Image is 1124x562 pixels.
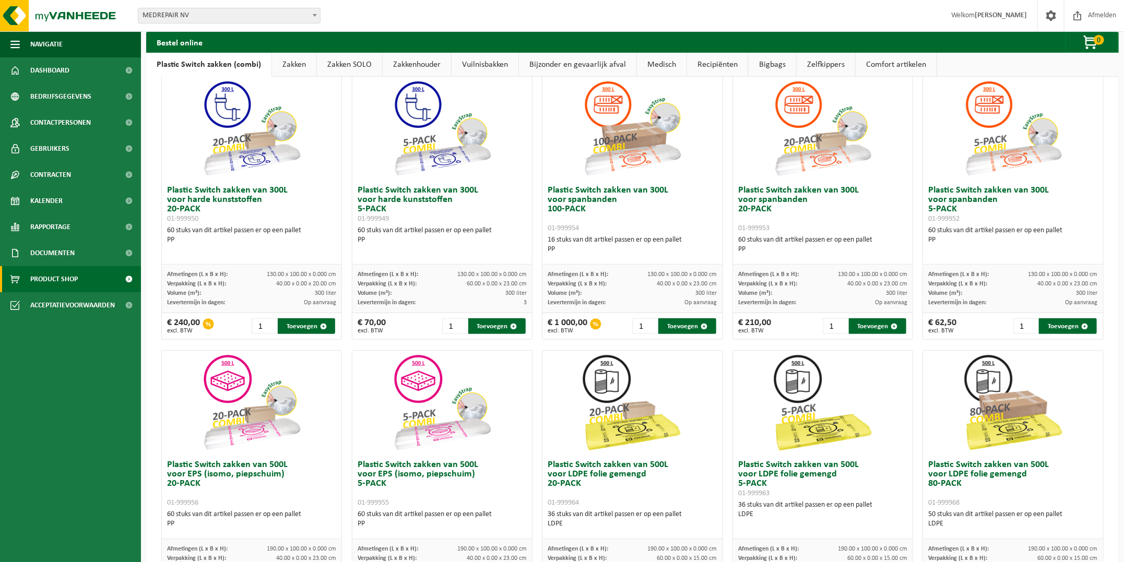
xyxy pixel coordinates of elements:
span: 01-999952 [928,215,960,223]
div: 60 stuks van dit artikel passen er op een pallet [358,226,527,245]
h3: Plastic Switch zakken van 500L voor LDPE folie gemengd 80-PACK [928,460,1097,507]
input: 1 [823,318,848,334]
span: 60.00 x 0.00 x 15.00 cm [1038,555,1098,561]
span: Levertermijn in dagen: [358,300,416,306]
span: Afmetingen (L x B x H): [548,546,608,552]
div: 36 stuks van dit artikel passen er op een pallet [738,500,907,519]
span: 190.00 x 100.00 x 0.000 cm [1028,546,1098,552]
span: Volume (m³): [928,290,962,296]
span: 190.00 x 100.00 x 0.000 cm [838,546,907,552]
button: Toevoegen [1039,318,1097,334]
span: 01-999953 [738,224,770,232]
h3: Plastic Switch zakken van 300L voor spanbanden 100-PACK [548,186,717,233]
span: Volume (m³): [167,290,201,296]
div: LDPE [928,519,1097,529]
button: 0 [1066,32,1118,53]
div: € 210,00 [738,318,771,334]
div: PP [358,519,527,529]
div: PP [928,235,1097,245]
span: 130.00 x 100.00 x 0.000 cm [648,271,717,278]
span: 40.00 x 0.00 x 23.00 cm [847,281,907,287]
button: Toevoegen [278,318,336,334]
a: Plastic Switch zakken (combi) [146,53,271,77]
span: 40.00 x 0.00 x 23.00 cm [276,555,336,561]
span: Afmetingen (L x B x H): [167,271,228,278]
span: Verpakking (L x B x H): [548,281,607,287]
span: 40.00 x 0.00 x 23.00 cm [467,555,527,561]
span: Op aanvraag [875,300,907,306]
div: 36 stuks van dit artikel passen er op een pallet [548,510,717,529]
img: 01-999950 [199,76,304,181]
span: 01-999964 [548,499,579,507]
img: 01-999949 [390,76,494,181]
button: Toevoegen [658,318,716,334]
span: 01-999955 [358,499,389,507]
div: PP [358,235,527,245]
span: Rapportage [30,214,70,240]
span: MEDREPAIR NV [138,8,321,23]
span: Gebruikers [30,136,69,162]
h3: Plastic Switch zakken van 500L voor LDPE folie gemengd 20-PACK [548,460,717,507]
span: Verpakking (L x B x H): [928,281,987,287]
a: Zakkenhouder [383,53,451,77]
div: 60 stuks van dit artikel passen er op een pallet [928,226,1097,245]
span: Levertermijn in dagen: [548,300,606,306]
a: Zelfkippers [797,53,855,77]
span: 130.00 x 100.00 x 0.000 cm [267,271,336,278]
span: 130.00 x 100.00 x 0.000 cm [457,271,527,278]
span: Documenten [30,240,75,266]
div: PP [738,245,907,254]
span: Op aanvraag [685,300,717,306]
span: 300 liter [1076,290,1098,296]
span: 40.00 x 0.00 x 23.00 cm [1038,281,1098,287]
span: excl. BTW [548,328,587,334]
h3: Plastic Switch zakken van 300L voor spanbanden 20-PACK [738,186,907,233]
div: 60 stuks van dit artikel passen er op een pallet [738,235,907,254]
strong: [PERSON_NAME] [975,11,1027,19]
span: 0 [1094,35,1104,45]
span: MEDREPAIR NV [138,8,320,23]
h3: Plastic Switch zakken van 500L voor LDPE folie gemengd 5-PACK [738,460,907,498]
span: 190.00 x 100.00 x 0.000 cm [267,546,336,552]
span: Contracten [30,162,71,188]
span: 190.00 x 100.00 x 0.000 cm [457,546,527,552]
span: 300 liter [315,290,336,296]
span: Bedrijfsgegevens [30,83,91,110]
a: Medisch [637,53,687,77]
span: 01-999963 [738,489,770,497]
img: 01-999954 [580,76,684,181]
span: Contactpersonen [30,110,91,136]
span: 01-999956 [167,499,198,507]
img: 01-999956 [199,351,304,455]
span: 130.00 x 100.00 x 0.000 cm [838,271,907,278]
span: Levertermijn in dagen: [928,300,986,306]
span: Afmetingen (L x B x H): [548,271,608,278]
a: Zakken SOLO [317,53,382,77]
span: Afmetingen (L x B x H): [928,546,989,552]
a: Comfort artikelen [856,53,937,77]
input: 1 [1013,318,1038,334]
h2: Bestel online [146,32,213,52]
h3: Plastic Switch zakken van 500L voor EPS (isomo, piepschuim) 5-PACK [358,460,527,507]
span: Verpakking (L x B x H): [167,281,226,287]
span: Volume (m³): [548,290,582,296]
div: € 62,50 [928,318,956,334]
div: 16 stuks van dit artikel passen er op een pallet [548,235,717,254]
a: Recipiënten [687,53,748,77]
div: 60 stuks van dit artikel passen er op een pallet [167,226,336,245]
span: Verpakking (L x B x H): [167,555,226,561]
a: Bijzonder en gevaarlijk afval [519,53,636,77]
button: Toevoegen [468,318,526,334]
span: Verpakking (L x B x H): [738,555,797,561]
span: 300 liter [505,290,527,296]
div: PP [167,235,336,245]
button: Toevoegen [849,318,907,334]
span: Verpakking (L x B x H): [548,555,607,561]
span: 01-999950 [167,215,198,223]
span: Dashboard [30,57,69,83]
div: PP [548,245,717,254]
div: 50 stuks van dit artikel passen er op een pallet [928,510,1097,529]
span: 40.00 x 0.00 x 20.00 cm [276,281,336,287]
div: LDPE [548,519,717,529]
div: € 1 000,00 [548,318,587,334]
